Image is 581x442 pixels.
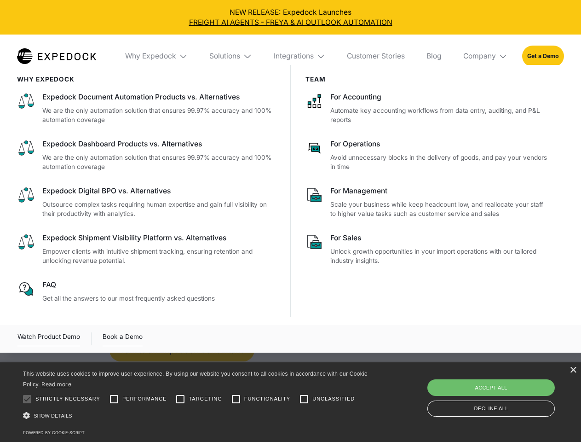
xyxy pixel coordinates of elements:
a: open lightbox [17,331,80,346]
div: NEW RELEASE: Expedock Launches [7,7,574,28]
a: Get a Demo [522,46,564,66]
a: Expedock Shipment Visibility Platform vs. AlternativesEmpower clients with intuitive shipment tra... [17,233,276,266]
span: Targeting [189,395,222,403]
div: Expedock Shipment Visibility Platform vs. Alternatives [42,233,276,243]
div: For Sales [330,233,549,243]
div: FAQ [42,280,276,290]
span: Show details [34,413,72,419]
a: Expedock Document Automation Products vs. AlternativesWe are the only automation solution that en... [17,92,276,125]
a: Read more [41,381,71,388]
a: For ManagementScale your business while keep headcount low, and reallocate your staff to higher v... [305,186,550,219]
div: WHy Expedock [17,76,276,83]
span: Performance [122,395,167,403]
div: Integrations [274,52,314,61]
p: Automate key accounting workflows from data entry, auditing, and P&L reports [330,106,549,125]
div: Solutions [209,52,240,61]
div: Team [305,76,550,83]
div: Company [456,35,515,78]
a: FAQGet all the answers to our most frequently asked questions [17,280,276,303]
a: Powered by cookie-script [23,430,85,435]
a: Expedock Dashboard Products vs. AlternativesWe are the only automation solution that ensures 99.9... [17,139,276,172]
span: This website uses cookies to improve user experience. By using our website you consent to all coo... [23,371,368,388]
a: For SalesUnlock growth opportunities in your import operations with our tailored industry insights. [305,233,550,266]
div: Integrations [266,35,333,78]
span: Unclassified [312,395,355,403]
a: For OperationsAvoid unnecessary blocks in the delivery of goods, and pay your vendors in time [305,139,550,172]
a: For AccountingAutomate key accounting workflows from data entry, auditing, and P&L reports [305,92,550,125]
a: FREIGHT AI AGENTS - FREYA & AI OUTLOOK AUTOMATION [7,17,574,28]
div: For Accounting [330,92,549,102]
div: For Operations [330,139,549,149]
div: Expedock Document Automation Products vs. Alternatives [42,92,276,102]
div: Company [463,52,496,61]
p: Avoid unnecessary blocks in the delivery of goods, and pay your vendors in time [330,153,549,172]
div: For Management [330,186,549,196]
p: Scale your business while keep headcount low, and reallocate your staff to higher value tasks suc... [330,200,549,219]
div: Why Expedock [118,35,195,78]
div: Solutions [202,35,259,78]
div: Show details [23,410,371,422]
a: Expedock Digital BPO vs. AlternativesOutsource complex tasks requiring human expertise and gain f... [17,186,276,219]
p: Get all the answers to our most frequently asked questions [42,294,276,303]
div: Watch Product Demo [17,331,80,346]
a: Book a Demo [103,331,143,346]
span: Functionality [244,395,290,403]
div: Expedock Digital BPO vs. Alternatives [42,186,276,196]
p: We are the only automation solution that ensures 99.97% accuracy and 100% automation coverage [42,153,276,172]
div: Expedock Dashboard Products vs. Alternatives [42,139,276,149]
p: Outsource complex tasks requiring human expertise and gain full visibility on their productivity ... [42,200,276,219]
iframe: Chat Widget [428,343,581,442]
a: Blog [419,35,449,78]
a: Customer Stories [339,35,412,78]
div: Why Expedock [125,52,176,61]
p: Empower clients with intuitive shipment tracking, ensuring retention and unlocking revenue potent... [42,247,276,266]
span: Strictly necessary [35,395,100,403]
p: We are the only automation solution that ensures 99.97% accuracy and 100% automation coverage [42,106,276,125]
p: Unlock growth opportunities in your import operations with our tailored industry insights. [330,247,549,266]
